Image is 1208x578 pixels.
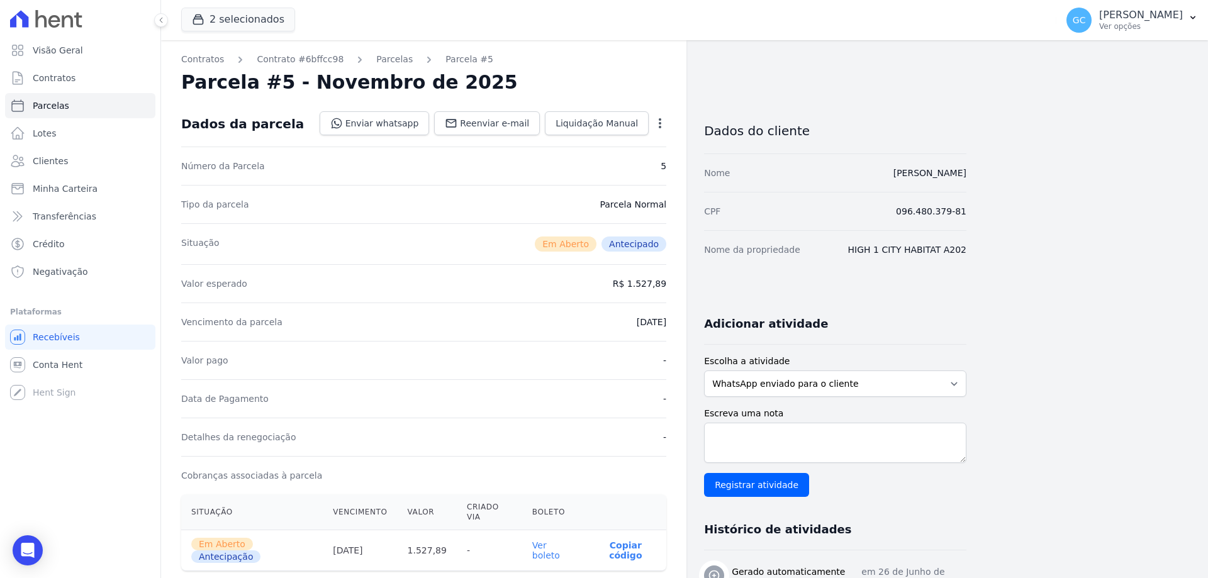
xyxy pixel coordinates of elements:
th: Vencimento [323,494,397,530]
dd: [DATE] [637,316,666,328]
a: Lotes [5,121,155,146]
dd: - [663,392,666,405]
h2: Parcela #5 - Novembro de 2025 [181,71,518,94]
span: Reenviar e-mail [460,117,529,130]
a: [PERSON_NAME] [893,168,966,178]
dd: HIGH 1 CITY HABITAT A202 [848,243,966,256]
div: Dados da parcela [181,116,304,131]
a: Reenviar e-mail [434,111,540,135]
div: Plataformas [10,304,150,320]
dt: CPF [704,205,720,218]
span: Visão Geral [33,44,83,57]
dd: R$ 1.527,89 [613,277,666,290]
a: Transferências [5,204,155,229]
dt: Vencimento da parcela [181,316,282,328]
a: Contratos [181,53,224,66]
a: Negativação [5,259,155,284]
h3: Dados do cliente [704,123,966,138]
th: [DATE] [323,530,397,571]
span: Negativação [33,265,88,278]
a: Parcela #5 [445,53,493,66]
span: Liquidação Manual [556,117,638,130]
span: Em Aberto [535,236,596,252]
a: Liquidação Manual [545,111,649,135]
th: Situação [181,494,323,530]
dd: - [663,354,666,367]
span: Conta Hent [33,358,82,371]
span: Clientes [33,155,68,167]
button: GC [PERSON_NAME] Ver opções [1056,3,1208,38]
a: Conta Hent [5,352,155,377]
dd: Parcela Normal [600,198,666,211]
div: Open Intercom Messenger [13,535,43,565]
dt: Situação [181,236,220,252]
a: Recebíveis [5,325,155,350]
button: Copiar código [595,540,657,560]
dt: Tipo da parcela [181,198,249,211]
a: Contratos [5,65,155,91]
a: Contrato #6bffcc98 [257,53,344,66]
dt: Número da Parcela [181,160,265,172]
th: Criado via [457,494,522,530]
th: Boleto [522,494,585,530]
dt: Nome da propriedade [704,243,800,256]
a: Enviar whatsapp [320,111,430,135]
dd: - [663,431,666,443]
a: Minha Carteira [5,176,155,201]
span: Lotes [33,127,57,140]
a: Clientes [5,148,155,174]
span: Recebíveis [33,331,80,343]
th: Valor [398,494,457,530]
span: Antecipação [191,550,260,563]
dt: Data de Pagamento [181,392,269,405]
th: 1.527,89 [398,530,457,571]
span: Contratos [33,72,75,84]
dd: 096.480.379-81 [896,205,966,218]
button: 2 selecionados [181,8,295,31]
p: [PERSON_NAME] [1099,9,1183,21]
label: Escreva uma nota [704,407,966,420]
th: - [457,530,522,571]
span: Minha Carteira [33,182,98,195]
span: GC [1073,16,1086,25]
span: Antecipado [601,236,666,252]
span: Transferências [33,210,96,223]
h3: Histórico de atividades [704,522,851,537]
nav: Breadcrumb [181,53,666,66]
span: Em Aberto [191,538,253,550]
dt: Cobranças associadas à parcela [181,469,322,482]
a: Crédito [5,231,155,257]
input: Registrar atividade [704,473,809,497]
a: Ver boleto [532,540,560,560]
p: Ver opções [1099,21,1183,31]
a: Visão Geral [5,38,155,63]
dt: Valor esperado [181,277,247,290]
span: Crédito [33,238,65,250]
span: Parcelas [33,99,69,112]
dt: Valor pago [181,354,228,367]
dt: Nome [704,167,730,179]
label: Escolha a atividade [704,355,966,368]
a: Parcelas [376,53,413,66]
dd: 5 [661,160,666,172]
h3: Adicionar atividade [704,316,828,331]
a: Parcelas [5,93,155,118]
dt: Detalhes da renegociação [181,431,296,443]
